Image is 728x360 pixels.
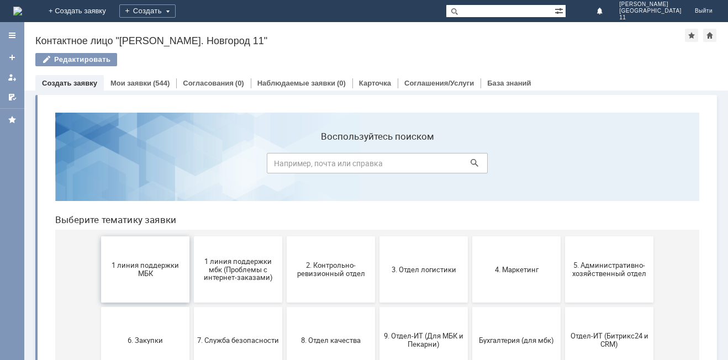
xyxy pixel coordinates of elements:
[522,157,604,174] span: 5. Административно-хозяйственный отдел
[487,79,531,87] a: База знаний
[619,8,682,14] span: [GEOGRAPHIC_DATA]
[429,294,511,319] span: [PERSON_NAME]. Услуги ИТ для МБК (оформляет L1)
[55,133,143,199] button: 1 линия поддержки МБК
[336,228,418,245] span: 9. Отдел-ИТ (Для МБК и Пекарни)
[13,7,22,15] img: logo
[359,79,391,87] a: Карточка
[426,203,514,269] button: Бухгалтерия (для мбк)
[240,203,329,269] button: 8. Отдел качества
[426,133,514,199] button: 4. Маркетинг
[336,299,418,315] span: Это соглашение не активно!
[244,232,325,240] span: 8. Отдел качества
[151,232,233,240] span: 7. Служба безопасности
[42,79,97,87] a: Создать заявку
[3,88,21,106] a: Мои согласования
[147,274,236,340] button: Финансовый отдел
[235,79,244,87] div: (0)
[35,35,685,46] div: Контактное лицо "[PERSON_NAME]. Новгород 11"
[151,303,233,311] span: Финансовый отдел
[9,110,653,121] header: Выберите тематику заявки
[55,203,143,269] button: 6. Закупки
[153,79,170,87] div: (544)
[240,274,329,340] button: Франчайзинг
[522,303,604,311] span: не актуален
[555,5,566,15] span: Расширенный поиск
[333,274,421,340] button: Это соглашение не активно!
[426,274,514,340] button: [PERSON_NAME]. Услуги ИТ для МБК (оформляет L1)
[619,1,682,8] span: [PERSON_NAME]
[519,133,607,199] button: 5. Административно-хозяйственный отдел
[333,133,421,199] button: 3. Отдел логистики
[519,203,607,269] button: Отдел-ИТ (Битрикс24 и CRM)
[147,133,236,199] button: 1 линия поддержки мбк (Проблемы с интернет-заказами)
[13,7,22,15] a: Перейти на домашнюю страницу
[3,68,21,86] a: Мои заявки
[240,133,329,199] button: 2. Контрольно-ревизионный отдел
[220,49,441,70] input: Например, почта или справка
[183,79,234,87] a: Согласования
[58,157,140,174] span: 1 линия поддержки МБК
[151,153,233,178] span: 1 линия поддержки мбк (Проблемы с интернет-заказами)
[244,157,325,174] span: 2. Контрольно-ревизионный отдел
[404,79,474,87] a: Соглашения/Услуги
[337,79,346,87] div: (0)
[336,161,418,170] span: 3. Отдел логистики
[147,203,236,269] button: 7. Служба безопасности
[257,79,335,87] a: Наблюдаемые заявки
[58,232,140,240] span: 6. Закупки
[333,203,421,269] button: 9. Отдел-ИТ (Для МБК и Пекарни)
[519,274,607,340] button: не актуален
[58,303,140,311] span: Отдел-ИТ (Офис)
[3,49,21,66] a: Создать заявку
[429,232,511,240] span: Бухгалтерия (для мбк)
[220,27,441,38] label: Воспользуйтесь поиском
[119,4,176,18] div: Создать
[244,303,325,311] span: Франчайзинг
[685,29,698,42] div: Добавить в избранное
[522,228,604,245] span: Отдел-ИТ (Битрикс24 и CRM)
[429,161,511,170] span: 4. Маркетинг
[619,14,682,21] span: 11
[703,29,716,42] div: Сделать домашней страницей
[55,274,143,340] button: Отдел-ИТ (Офис)
[110,79,151,87] a: Мои заявки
